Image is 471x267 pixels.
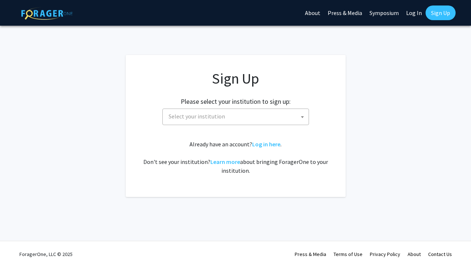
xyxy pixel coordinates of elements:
a: Contact Us [428,251,452,257]
img: ForagerOne Logo [21,7,73,20]
span: Select your institution [169,113,225,120]
a: Terms of Use [334,251,363,257]
span: Select your institution [166,109,309,124]
div: Already have an account? . Don't see your institution? about bringing ForagerOne to your institut... [140,140,331,175]
a: Log in here [252,140,280,148]
a: Sign Up [426,6,456,20]
a: About [408,251,421,257]
a: Press & Media [295,251,326,257]
h1: Sign Up [140,70,331,87]
a: Learn more about bringing ForagerOne to your institution [210,158,240,165]
div: ForagerOne, LLC © 2025 [19,241,73,267]
a: Privacy Policy [370,251,400,257]
span: Select your institution [162,109,309,125]
h2: Please select your institution to sign up: [181,98,291,106]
